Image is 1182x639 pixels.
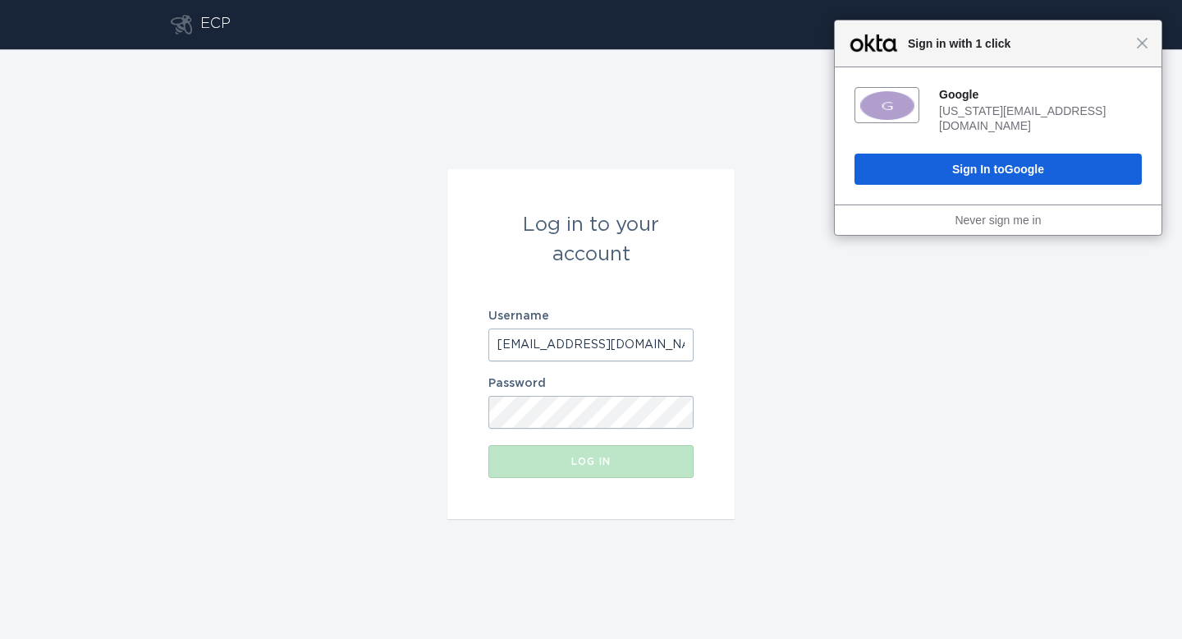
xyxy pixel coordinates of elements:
div: Google [939,87,1142,102]
div: Log in [497,457,685,467]
span: Sign in with 1 click [900,34,1136,53]
div: [US_STATE][EMAIL_ADDRESS][DOMAIN_NAME] [939,103,1142,133]
button: Log in [488,445,694,478]
div: Log in to your account [488,210,694,269]
div: ECP [200,15,231,34]
label: Password [488,378,694,389]
button: Sign In toGoogle [854,154,1142,185]
span: Google [1005,163,1044,176]
label: Username [488,310,694,322]
span: Close [1136,37,1148,49]
img: fs01m767trxSWvOPx0h8 [860,91,914,120]
a: Never sign me in [955,214,1041,227]
button: Go to dashboard [171,15,192,34]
